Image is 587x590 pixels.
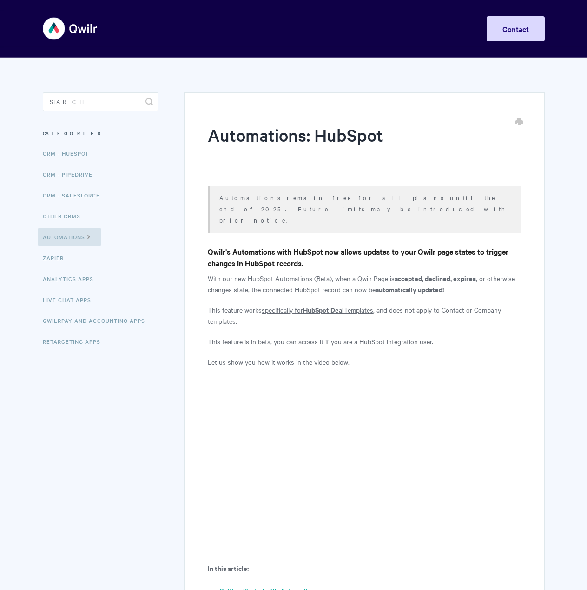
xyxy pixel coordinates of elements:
h1: Automations: HubSpot [208,123,507,163]
a: Zapier [43,249,71,267]
input: Search [43,92,158,111]
b: In this article: [208,563,249,573]
a: CRM - Pipedrive [43,165,99,184]
a: Other CRMs [43,207,87,225]
u: specifically for [262,305,303,315]
p: This feature works , and does not apply to Contact or Company templates. [208,304,521,327]
p: This feature is in beta, you can access it if you are a HubSpot integration user. [208,336,521,347]
img: Qwilr Help Center [43,11,98,46]
p: With our new HubSpot Automations (Beta), when a Qwilr Page is , or otherwise changes state, the c... [208,273,521,295]
p: Automations remain free for all plans until the end of 2025. Future limits may be introduced with... [219,192,509,225]
b: accepted, declined, expires [395,273,476,283]
a: Print this Article [515,118,523,128]
h4: Qwilr's Automations with HubSpot now allows updates to your Qwilr page states to trigger changes ... [208,246,521,269]
a: CRM - Salesforce [43,186,107,204]
a: QwilrPay and Accounting Apps [43,311,152,330]
a: Retargeting Apps [43,332,107,351]
u: Templates [344,305,373,315]
p: Let us show you how it works in the video below. [208,356,521,367]
a: Automations [38,228,101,246]
a: Live Chat Apps [43,290,98,309]
h3: Categories [43,125,158,142]
b: HubSpot Deal [303,305,344,315]
a: Contact [487,16,545,41]
b: automatically updated! [376,284,444,294]
a: Analytics Apps [43,269,100,288]
a: CRM - HubSpot [43,144,96,163]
